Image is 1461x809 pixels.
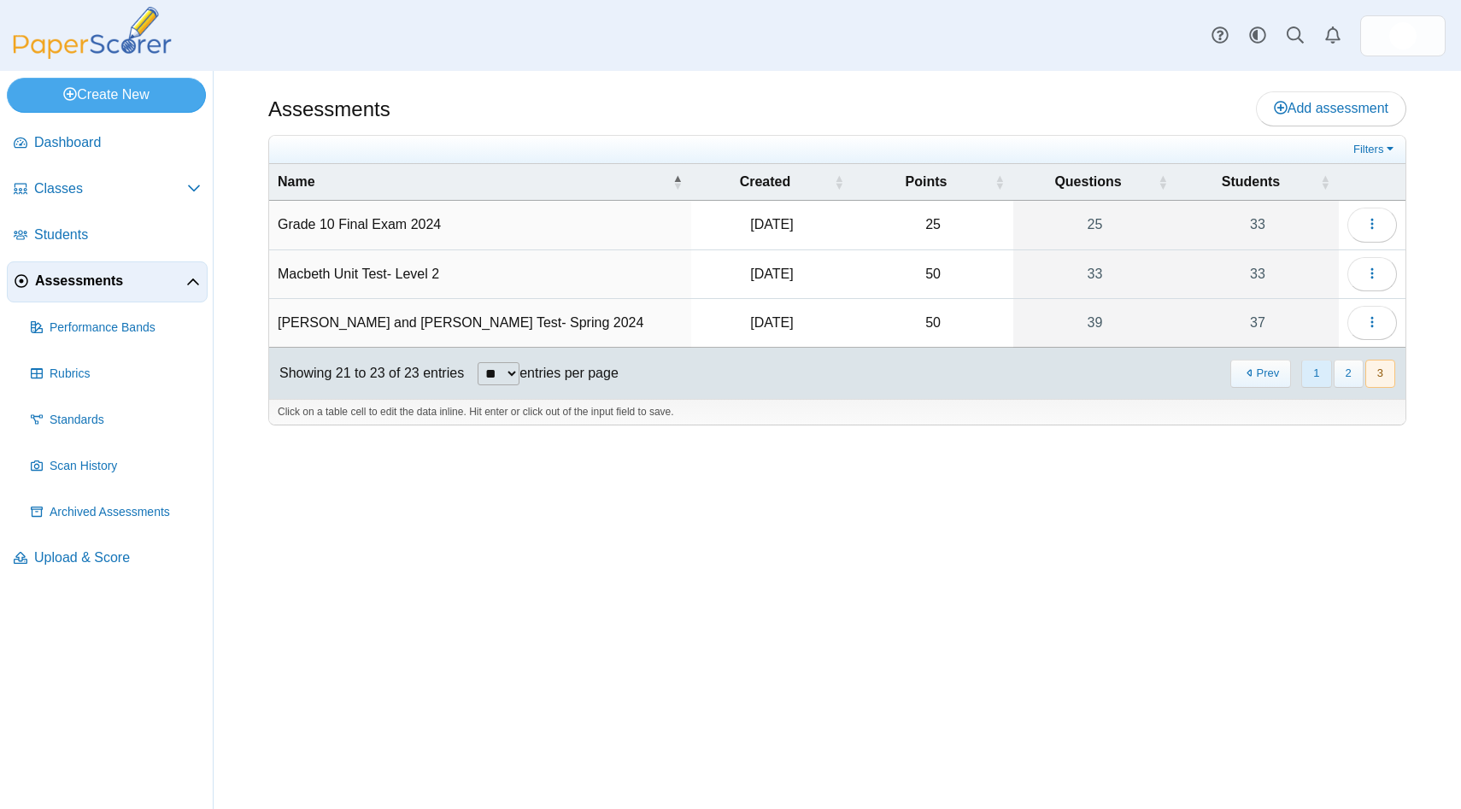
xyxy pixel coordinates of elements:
a: Standards [24,400,208,441]
a: Classes [7,169,208,210]
time: May 28, 2024 at 12:02 PM [750,267,793,281]
a: Students [7,215,208,256]
span: Performance Bands [50,319,201,337]
h1: Assessments [268,95,390,124]
button: 1 [1301,360,1331,388]
a: Create New [7,78,206,112]
td: 50 [853,250,1013,299]
span: Name : Activate to invert sorting [672,173,683,191]
span: Students [1185,173,1317,191]
span: Points : Activate to sort [995,173,1005,191]
span: Rubrics [50,366,201,383]
a: 33 [1176,201,1339,249]
button: Previous [1230,360,1291,388]
time: Jun 5, 2024 at 8:27 AM [750,217,793,232]
a: Scan History [24,446,208,487]
span: Standards [50,412,201,429]
a: Dashboard [7,123,208,164]
a: 33 [1176,250,1339,298]
a: Upload & Score [7,538,208,579]
td: Grade 10 Final Exam 2024 [269,201,691,249]
a: 37 [1176,299,1339,347]
span: Created [700,173,830,191]
span: Classes [34,179,187,198]
span: Name [278,173,669,191]
a: Performance Bands [24,308,208,349]
a: 25 [1013,201,1176,249]
a: Assessments [7,261,208,302]
span: Scan History [50,458,201,475]
td: 25 [853,201,1013,249]
span: Students [34,226,201,244]
button: 3 [1365,360,1395,388]
span: Shaylene Krupinski [1389,22,1417,50]
a: ps.DJLweR3PqUi7feal [1360,15,1446,56]
span: Questions : Activate to sort [1158,173,1168,191]
nav: pagination [1229,360,1395,388]
a: 39 [1013,299,1176,347]
img: PaperScorer [7,7,178,59]
td: Macbeth Unit Test- Level 2 [269,250,691,299]
td: 50 [853,299,1013,348]
a: Rubrics [24,354,208,395]
td: [PERSON_NAME] and [PERSON_NAME] Test- Spring 2024 [269,299,691,348]
a: Alerts [1314,17,1352,55]
span: Dashboard [34,133,201,152]
span: Students : Activate to sort [1320,173,1330,191]
span: Points [861,173,991,191]
label: entries per page [519,366,619,380]
img: ps.DJLweR3PqUi7feal [1389,22,1417,50]
a: Archived Assessments [24,492,208,533]
span: Assessments [35,272,186,290]
span: Questions [1022,173,1154,191]
span: Upload & Score [34,548,201,567]
a: Filters [1349,141,1401,158]
span: Created : Activate to sort [834,173,844,191]
div: Click on a table cell to edit the data inline. Hit enter or click out of the input field to save. [269,399,1405,425]
time: May 30, 2024 at 7:51 AM [750,315,793,330]
span: Archived Assessments [50,504,201,521]
a: Add assessment [1256,91,1406,126]
a: 33 [1013,250,1176,298]
button: 2 [1334,360,1364,388]
div: Showing 21 to 23 of 23 entries [269,348,464,399]
a: PaperScorer [7,47,178,62]
span: Add assessment [1274,101,1388,115]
